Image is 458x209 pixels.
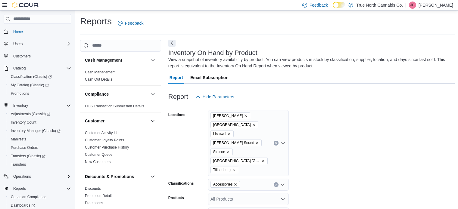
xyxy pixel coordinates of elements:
[168,195,184,200] label: Products
[11,128,61,133] span: Inventory Manager (Classic)
[6,118,73,127] button: Inventory Count
[280,197,285,201] button: Open list of options
[85,159,111,164] span: New Customers
[11,91,29,96] span: Promotions
[8,136,71,143] span: Manifests
[11,173,71,180] span: Operations
[213,149,225,155] span: Simcoe
[11,203,35,208] span: Dashboards
[261,159,265,163] button: Remove Stratford Ontario St from selection in this group
[11,65,28,72] button: Catalog
[168,57,452,69] div: View a snapshot of inventory availability by product. You can view products in stock by classific...
[405,2,407,9] p: |
[8,90,71,97] span: Promotions
[213,158,260,164] span: [GEOGRAPHIC_DATA] [GEOGRAPHIC_DATA] [GEOGRAPHIC_DATA]
[11,52,71,60] span: Customers
[8,90,32,97] a: Promotions
[170,72,183,84] span: Report
[11,162,26,167] span: Transfers
[213,113,243,119] span: [PERSON_NAME]
[85,174,134,180] h3: Discounts & Promotions
[333,2,345,8] input: Dark Mode
[6,110,73,118] a: Adjustments (Classic)
[213,131,226,137] span: Listowel
[85,57,148,63] button: Cash Management
[13,41,23,46] span: Users
[11,120,36,125] span: Inventory Count
[8,81,51,89] a: My Catalog (Classic)
[8,110,53,118] a: Adjustments (Classic)
[11,137,26,142] span: Manifests
[1,184,73,193] button: Reports
[210,121,258,128] span: Hanover
[6,193,73,201] button: Canadian Compliance
[280,141,285,146] button: Open list of options
[11,28,25,35] a: Home
[8,161,71,168] span: Transfers
[210,181,240,188] span: Accessories
[1,27,73,36] button: Home
[149,91,156,98] button: Compliance
[213,181,233,187] span: Accessories
[8,144,71,151] span: Purchase Orders
[80,103,161,112] div: Compliance
[1,101,73,110] button: Inventory
[8,127,63,134] a: Inventory Manager (Classic)
[193,91,237,103] button: Hide Parameters
[168,181,194,186] label: Classifications
[85,145,129,149] a: Customer Purchase History
[6,89,73,98] button: Promotions
[310,2,328,8] span: Feedback
[11,173,33,180] button: Operations
[11,145,38,150] span: Purchase Orders
[13,186,26,191] span: Reports
[11,40,71,48] span: Users
[11,195,46,199] span: Canadian Compliance
[419,2,453,9] p: [PERSON_NAME]
[85,118,148,124] button: Customer
[8,127,71,134] span: Inventory Manager (Classic)
[8,81,71,89] span: My Catalog (Classic)
[85,77,112,81] a: Cash Out Details
[13,103,28,108] span: Inventory
[85,118,104,124] h3: Customer
[11,53,33,60] a: Customers
[85,138,124,142] a: Customer Loyalty Points
[85,174,148,180] button: Discounts & Promotions
[226,150,230,154] button: Remove Simcoe from selection in this group
[210,112,251,119] span: Aylmer
[85,193,114,198] span: Promotion Details
[85,131,120,135] span: Customer Activity List
[8,110,71,118] span: Adjustments (Classic)
[8,193,49,201] a: Canadian Compliance
[11,74,52,79] span: Classification (Classic)
[85,152,112,157] a: Customer Queue
[149,173,156,180] button: Discounts & Promotions
[8,144,41,151] a: Purchase Orders
[6,135,73,143] button: Manifests
[8,119,39,126] a: Inventory Count
[80,15,112,27] h1: Reports
[410,2,415,9] span: JB
[80,69,161,85] div: Cash Management
[409,2,416,9] div: Jeff Butcher
[213,122,251,128] span: [GEOGRAPHIC_DATA]
[232,168,235,172] button: Remove Tillsonburg from selection in this group
[168,49,257,57] h3: Inventory On Hand by Product
[8,202,71,209] span: Dashboards
[149,117,156,124] button: Customer
[85,91,109,97] h3: Compliance
[8,193,71,201] span: Canadian Compliance
[8,73,71,80] span: Classification (Classic)
[234,183,237,186] button: Remove Accessories from selection in this group
[213,167,231,173] span: Tillsonburg
[8,202,37,209] a: Dashboards
[8,152,48,160] a: Transfers (Classic)
[11,102,71,109] span: Inventory
[85,104,144,109] span: OCS Transaction Submission Details
[6,127,73,135] a: Inventory Manager (Classic)
[11,65,71,72] span: Catalog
